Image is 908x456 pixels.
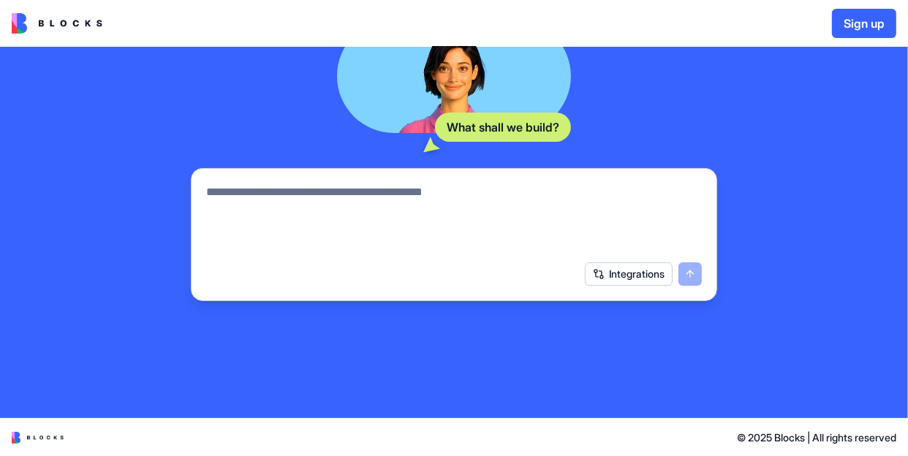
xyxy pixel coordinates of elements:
[435,113,571,142] div: What shall we build?
[737,430,896,445] span: © 2025 Blocks | All rights reserved
[585,262,673,286] button: Integrations
[12,432,64,444] img: logo
[12,13,102,34] img: logo
[832,9,896,38] button: Sign up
